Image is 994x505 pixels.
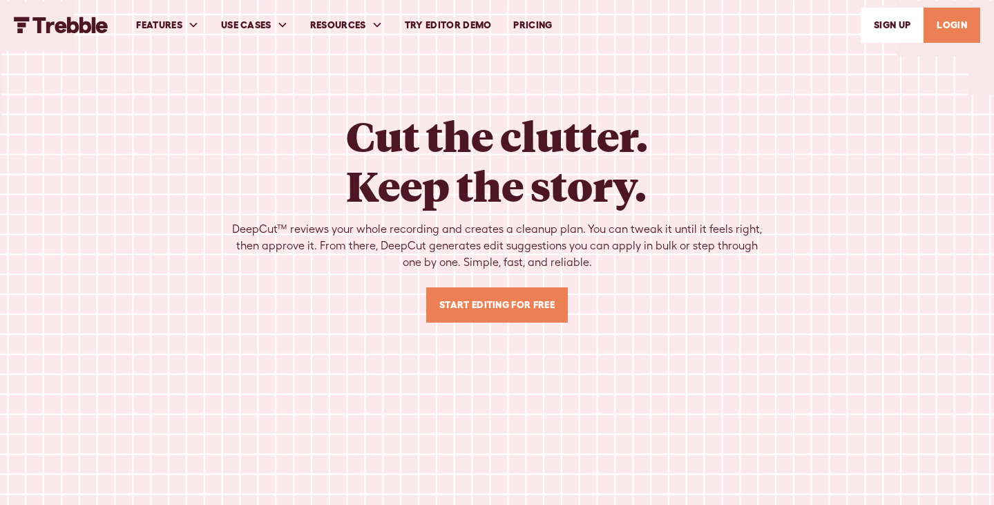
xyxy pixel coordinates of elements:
[136,18,182,32] div: FEATURES
[502,1,563,49] a: PRICING
[14,17,108,33] a: home
[221,18,271,32] div: USE CASES
[125,1,210,49] div: FEATURES
[310,18,366,32] div: RESOURCES
[299,1,394,49] div: RESOURCES
[14,17,108,33] img: Trebble FM Logo
[426,287,568,323] a: Start Editing For Free
[861,8,924,43] a: SIGn UP
[924,8,980,43] a: LOGIN
[394,1,503,49] a: Try Editor Demo
[346,111,648,210] h1: Cut the clutter. Keep the story.
[210,1,299,49] div: USE CASES
[232,221,763,271] div: DeepCut™ reviews your whole recording and creates a cleanup plan. You can tweak it until it feels...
